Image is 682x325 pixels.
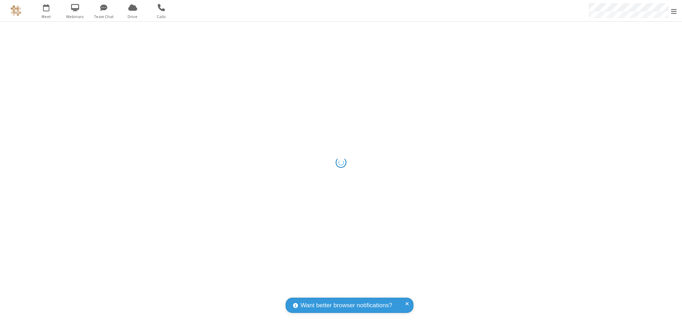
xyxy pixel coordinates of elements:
[301,301,392,310] span: Want better browser notifications?
[62,13,88,20] span: Webinars
[11,5,21,16] img: QA Selenium DO NOT DELETE OR CHANGE
[33,13,60,20] span: Meet
[91,13,117,20] span: Team Chat
[119,13,146,20] span: Drive
[148,13,175,20] span: Calls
